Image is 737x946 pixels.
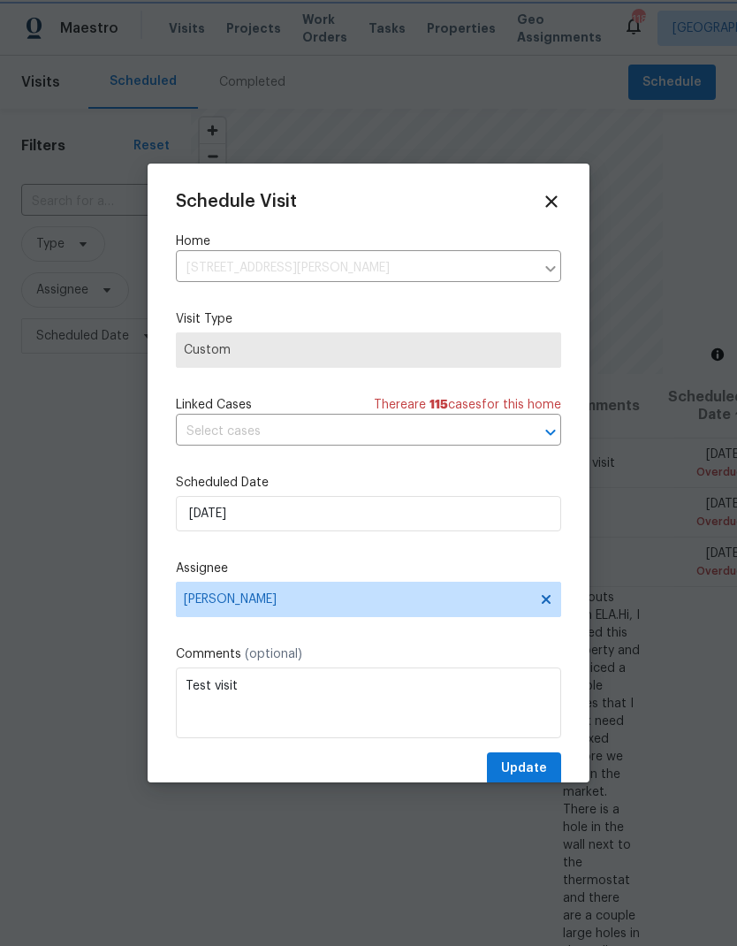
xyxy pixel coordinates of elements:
[374,396,561,414] span: There are case s for this home
[542,192,561,211] span: Close
[176,233,561,250] label: Home
[176,668,561,738] textarea: Test visit
[176,396,252,414] span: Linked Cases
[176,474,561,492] label: Scheduled Date
[176,193,297,210] span: Schedule Visit
[501,758,547,780] span: Update
[245,648,302,660] span: (optional)
[176,255,535,282] input: Enter in an address
[176,418,512,446] input: Select cases
[184,592,530,607] span: [PERSON_NAME]
[176,310,561,328] label: Visit Type
[429,399,448,411] span: 115
[176,560,561,577] label: Assignee
[184,341,553,359] span: Custom
[176,496,561,531] input: M/D/YYYY
[538,420,563,445] button: Open
[176,645,561,663] label: Comments
[487,752,561,785] button: Update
